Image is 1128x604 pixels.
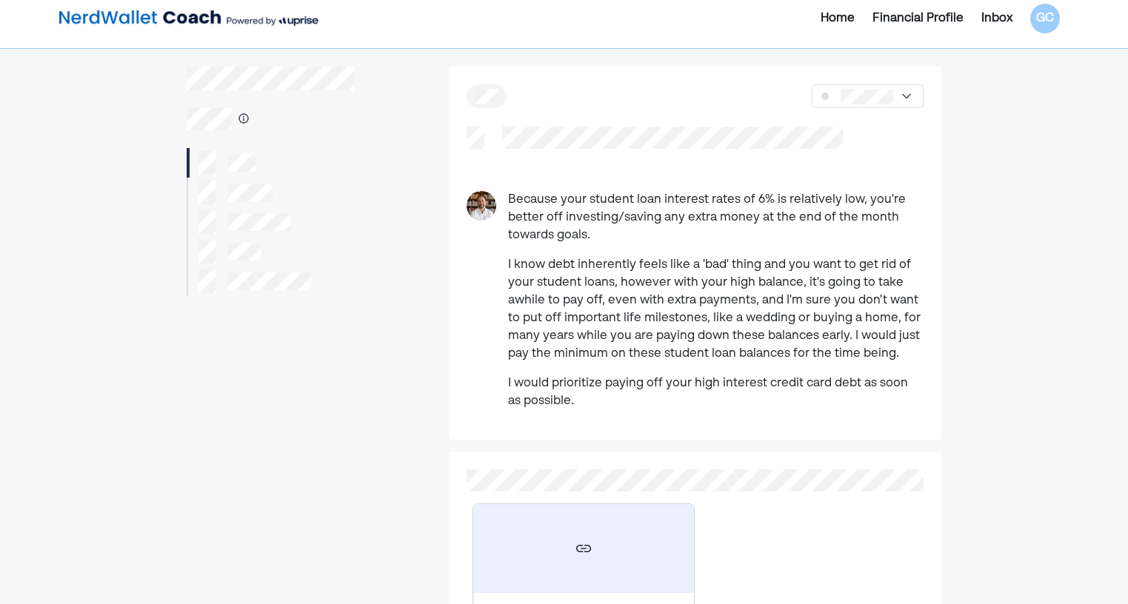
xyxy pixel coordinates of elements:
div: Inbox [981,10,1012,27]
p: I know debt inherently feels like a 'bad' thing and you want to get rid of your student loans, ho... [508,256,924,363]
div: Financial Profile [872,10,964,27]
p: Because your student loan interest rates of 6% is relatively low, you're better off investing/sav... [508,191,924,244]
div: GC [1030,4,1060,33]
div: Home [821,10,855,27]
p: I would prioritize paying off your high interest credit card debt as soon as possible. [508,375,924,410]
